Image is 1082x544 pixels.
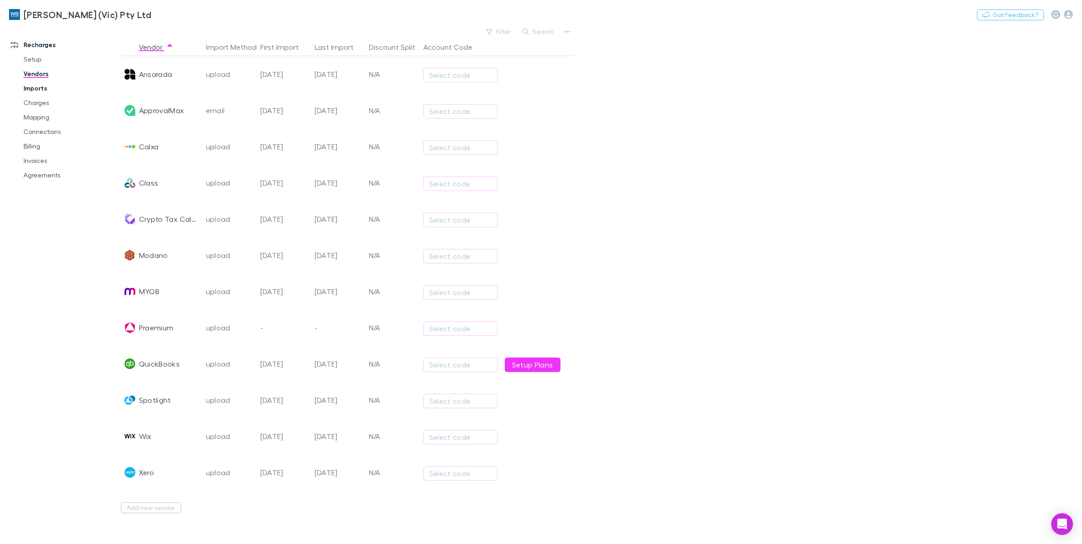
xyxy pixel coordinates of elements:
[206,129,253,165] div: upload
[505,358,560,372] a: Setup Plans
[124,395,135,406] img: Spotlight's Logo
[124,105,135,116] img: ApprovalMax's Logo
[365,237,420,273] div: N/A
[311,165,365,201] div: [DATE]
[257,165,311,201] div: [DATE]
[365,418,420,454] div: N/A
[423,394,498,408] button: Select code
[365,310,420,346] div: N/A
[206,346,253,382] div: upload
[365,165,420,201] div: N/A
[423,68,498,82] button: Select code
[139,38,173,56] button: Vendor
[311,201,365,237] div: [DATE]
[423,140,498,155] button: Select code
[260,38,310,56] button: First Import
[423,249,498,263] button: Select code
[429,432,492,443] div: Select code
[139,310,174,346] div: Praemium
[139,92,184,129] div: ApprovalMax
[139,165,158,201] div: Class
[124,431,135,442] img: Wix's Logo
[124,177,135,188] img: Class's Logo
[121,502,181,513] button: Add new vendor
[139,382,171,418] div: Spotlight
[124,322,135,333] img: Praemium's Logo
[429,396,492,406] div: Select code
[9,9,20,20] img: William Buck (Vic) Pty Ltd's Logo
[429,178,492,189] div: Select code
[365,273,420,310] div: N/A
[14,52,128,67] a: Setup
[365,201,420,237] div: N/A
[139,201,199,237] div: Crypto Tax Calculator
[206,201,253,237] div: upload
[257,382,311,418] div: [DATE]
[257,273,311,310] div: [DATE]
[139,129,159,165] div: Calxa
[315,38,364,56] button: Last Import
[311,310,365,346] div: -
[369,38,426,56] button: Discount Split
[2,38,128,52] a: Recharges
[257,346,311,382] div: [DATE]
[4,4,157,25] a: [PERSON_NAME] (Vic) Pty Ltd
[311,273,365,310] div: [DATE]
[365,454,420,491] div: N/A
[124,250,135,261] img: Modano's Logo
[429,251,492,262] div: Select code
[139,56,172,92] div: Ansarada
[311,237,365,273] div: [DATE]
[139,418,152,454] div: Wix
[139,237,168,273] div: Modano
[423,177,498,191] button: Select code
[139,454,154,491] div: Xero
[365,382,420,418] div: N/A
[311,418,365,454] div: [DATE]
[482,26,516,37] button: Filter
[423,430,498,444] button: Select code
[423,285,498,300] button: Select code
[206,273,253,310] div: upload
[311,92,365,129] div: [DATE]
[429,70,492,81] div: Select code
[14,153,128,168] a: Invoices
[311,454,365,491] div: [DATE]
[14,139,128,153] a: Billing
[24,9,151,20] h3: [PERSON_NAME] (Vic) Pty Ltd
[124,286,135,297] img: MYOB's Logo
[311,346,365,382] div: [DATE]
[365,346,420,382] div: N/A
[206,38,268,56] button: Import Method
[206,382,253,418] div: upload
[206,165,253,201] div: upload
[257,418,311,454] div: [DATE]
[429,106,492,117] div: Select code
[977,10,1044,20] button: Got Feedback?
[206,418,253,454] div: upload
[257,310,311,346] div: -
[429,215,492,225] div: Select code
[429,468,492,479] div: Select code
[257,92,311,129] div: [DATE]
[124,69,135,80] img: Ansarada's Logo
[14,124,128,139] a: Connections
[423,358,498,372] button: Select code
[124,358,135,369] img: QuickBooks's Logo
[14,168,128,182] a: Agreements
[14,95,128,110] a: Charges
[124,141,135,152] img: Calxa's Logo
[429,142,492,153] div: Select code
[423,104,498,119] button: Select code
[14,81,128,95] a: Imports
[206,92,253,129] div: email
[423,466,498,481] button: Select code
[365,92,420,129] div: N/A
[365,129,420,165] div: N/A
[124,467,135,478] img: Xero's Logo
[206,454,253,491] div: upload
[429,287,492,298] div: Select code
[14,110,128,124] a: Mapping
[311,56,365,92] div: [DATE]
[257,201,311,237] div: [DATE]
